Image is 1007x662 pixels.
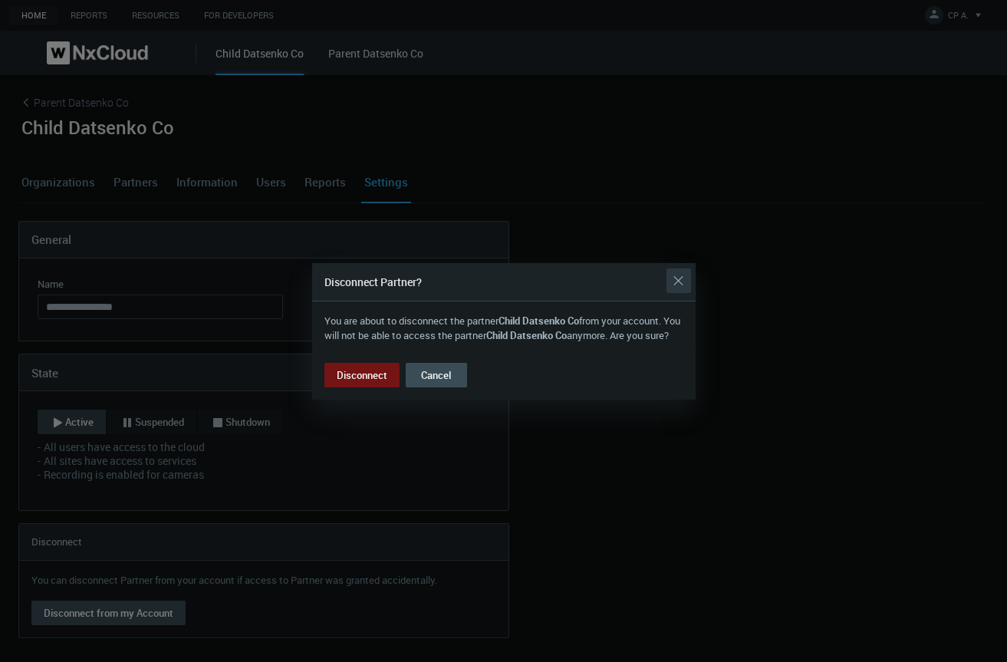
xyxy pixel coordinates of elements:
[666,268,691,293] button: Close
[324,363,400,387] button: Disconnect
[486,328,567,342] b: Child Datsenko Co
[324,314,683,344] p: You are about to disconnect the partner from your account. You will not be able to access the par...
[421,368,451,382] span: Cancel
[406,363,467,387] button: Cancel
[499,314,579,328] b: Child Datsenko Co
[324,275,422,289] span: Disconnect Partner?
